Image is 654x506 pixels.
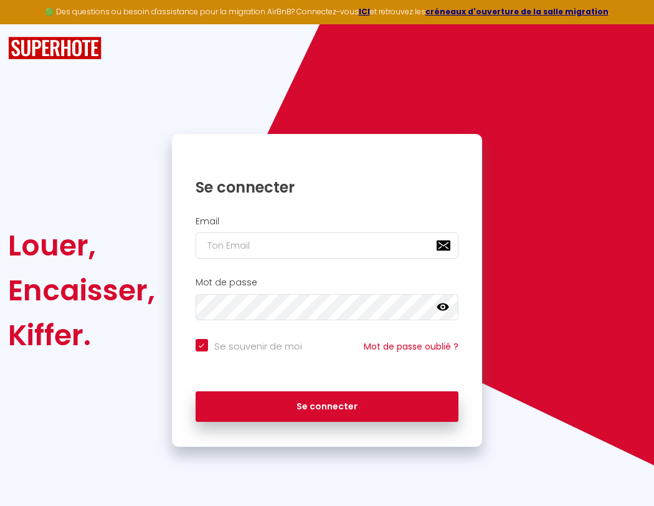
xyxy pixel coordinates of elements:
[8,268,155,313] div: Encaisser,
[8,313,155,358] div: Kiffer.
[196,391,459,422] button: Se connecter
[8,37,102,60] img: SuperHote logo
[196,216,459,227] h2: Email
[364,340,458,353] a: Mot de passe oublié ?
[8,223,155,268] div: Louer,
[425,6,609,17] a: créneaux d'ouverture de la salle migration
[196,277,459,288] h2: Mot de passe
[359,6,370,17] a: ICI
[196,232,459,259] input: Ton Email
[196,178,459,197] h1: Se connecter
